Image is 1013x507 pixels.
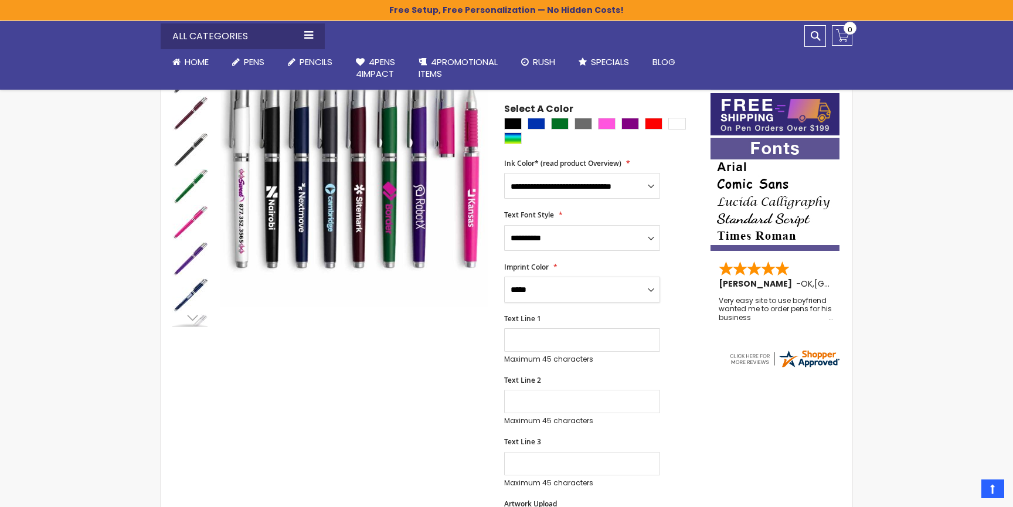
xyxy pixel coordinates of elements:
[220,49,276,75] a: Pens
[504,437,541,447] span: Text Line 3
[621,118,639,130] div: Purple
[509,49,567,75] a: Rush
[832,25,852,46] a: 0
[504,132,522,144] div: Assorted
[172,204,209,240] div: Earl Custom Gel Pen
[172,169,208,204] img: Earl Custom Gel Pen
[407,49,509,87] a: 4PROMOTIONALITEMS
[504,262,549,272] span: Imprint Color
[504,103,573,118] span: Select A Color
[172,96,208,131] img: Earl Custom Gel Pen
[567,49,641,75] a: Specials
[172,131,209,168] div: Earl Custom Gel Pen
[504,416,660,426] p: Maximum 45 characters
[575,118,592,130] div: Grey
[551,118,569,130] div: Green
[172,277,209,313] div: Earl Custom Gel Pen
[161,49,220,75] a: Home
[300,56,332,68] span: Pencils
[172,278,208,313] img: Earl Custom Gel Pen
[796,278,900,290] span: - ,
[719,297,832,322] div: Very easy site to use boyfriend wanted me to order pens for his business
[591,56,629,68] span: Specials
[711,93,839,135] img: Free shipping on orders over $199
[172,205,208,240] img: Earl Custom Gel Pen
[172,240,209,277] div: Earl Custom Gel Pen
[652,56,675,68] span: Blog
[504,210,554,220] span: Text Font Style
[728,348,841,369] img: 4pens.com widget logo
[533,56,555,68] span: Rush
[504,158,621,168] span: Ink Color* (read product Overview)
[172,95,209,131] div: Earl Custom Gel Pen
[356,56,395,80] span: 4Pens 4impact
[668,118,686,130] div: White
[645,118,662,130] div: Red
[220,39,488,307] img: Earl Custom Gel Pen
[504,355,660,364] p: Maximum 45 characters
[172,241,208,277] img: Earl Custom Gel Pen
[344,49,407,87] a: 4Pens4impact
[172,309,208,326] div: Next
[641,49,687,75] a: Blog
[848,24,852,35] span: 0
[276,49,344,75] a: Pencils
[719,278,796,290] span: [PERSON_NAME]
[172,132,208,168] img: Earl Custom Gel Pen
[504,375,541,385] span: Text Line 2
[172,168,209,204] div: Earl Custom Gel Pen
[711,138,839,251] img: font-personalization-examples
[598,118,616,130] div: Pink
[419,56,498,80] span: 4PROMOTIONAL ITEMS
[528,118,545,130] div: Blue
[504,314,541,324] span: Text Line 1
[504,118,522,130] div: Black
[728,362,841,372] a: 4pens.com certificate URL
[185,56,209,68] span: Home
[244,56,264,68] span: Pens
[814,278,900,290] span: [GEOGRAPHIC_DATA]
[161,23,325,49] div: All Categories
[504,478,660,488] p: Maximum 45 characters
[801,278,813,290] span: OK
